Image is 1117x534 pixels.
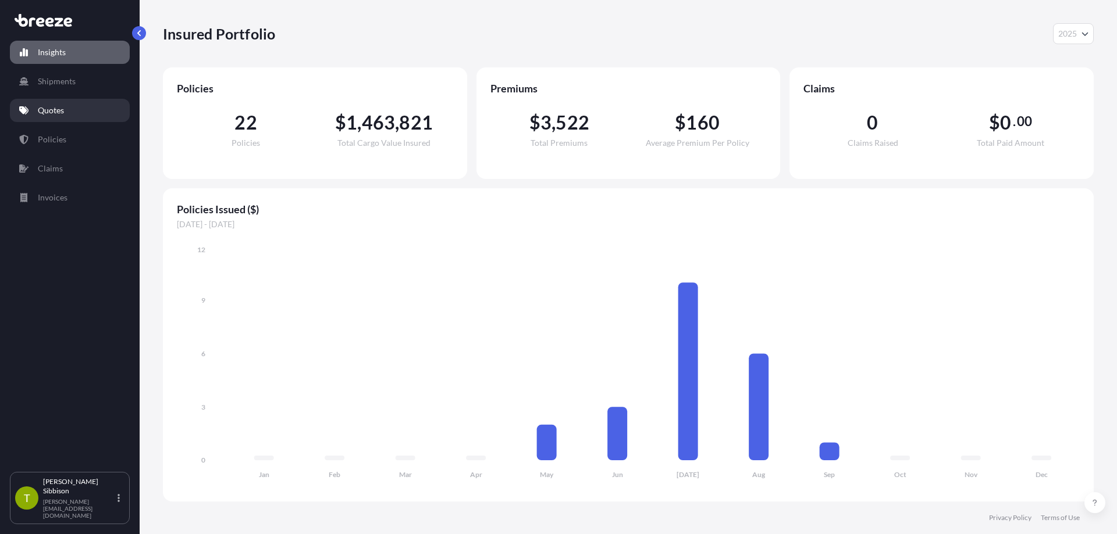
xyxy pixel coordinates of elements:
[10,99,130,122] a: Quotes
[357,113,361,132] span: ,
[1000,113,1011,132] span: 0
[10,128,130,151] a: Policies
[470,470,482,479] tspan: Apr
[337,139,431,147] span: Total Cargo Value Insured
[848,139,898,147] span: Claims Raised
[43,477,115,496] p: [PERSON_NAME] Sibbison
[395,113,399,132] span: ,
[234,113,257,132] span: 22
[686,113,720,132] span: 160
[177,202,1080,216] span: Policies Issued ($)
[867,113,878,132] span: 0
[177,81,453,95] span: Policies
[1017,117,1032,126] span: 00
[965,470,978,479] tspan: Nov
[10,157,130,180] a: Claims
[1053,23,1094,44] button: Year Selector
[1013,117,1016,126] span: .
[201,296,205,304] tspan: 9
[677,470,699,479] tspan: [DATE]
[529,113,540,132] span: $
[1058,28,1077,40] span: 2025
[675,113,686,132] span: $
[329,470,340,479] tspan: Feb
[197,245,205,254] tspan: 12
[24,492,30,504] span: T
[10,41,130,64] a: Insights
[362,113,396,132] span: 463
[38,105,64,116] p: Quotes
[646,139,749,147] span: Average Premium Per Policy
[1041,513,1080,522] a: Terms of Use
[10,70,130,93] a: Shipments
[803,81,1080,95] span: Claims
[752,470,766,479] tspan: Aug
[201,349,205,358] tspan: 6
[163,24,275,43] p: Insured Portfolio
[612,470,623,479] tspan: Jun
[232,139,260,147] span: Policies
[201,403,205,411] tspan: 3
[556,113,589,132] span: 522
[490,81,767,95] span: Premiums
[894,470,906,479] tspan: Oct
[977,139,1044,147] span: Total Paid Amount
[335,113,346,132] span: $
[989,513,1031,522] a: Privacy Policy
[399,470,412,479] tspan: Mar
[201,456,205,464] tspan: 0
[540,470,554,479] tspan: May
[177,218,1080,230] span: [DATE] - [DATE]
[824,470,835,479] tspan: Sep
[552,113,556,132] span: ,
[399,113,433,132] span: 821
[346,113,357,132] span: 1
[10,186,130,209] a: Invoices
[38,46,66,58] p: Insights
[989,113,1000,132] span: $
[540,113,552,132] span: 3
[1036,470,1048,479] tspan: Dec
[38,134,66,145] p: Policies
[259,470,269,479] tspan: Jan
[38,76,76,87] p: Shipments
[531,139,588,147] span: Total Premiums
[43,498,115,519] p: [PERSON_NAME][EMAIL_ADDRESS][DOMAIN_NAME]
[38,163,63,174] p: Claims
[38,192,67,203] p: Invoices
